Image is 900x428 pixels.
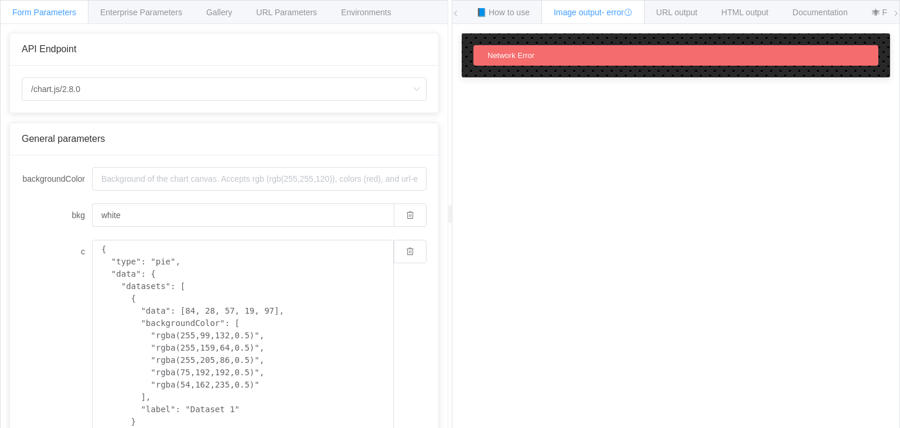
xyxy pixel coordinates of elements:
span: Environments [341,8,391,17]
label: c [22,240,92,263]
span: Image output [554,8,632,17]
input: Background of the chart canvas. Accepts rgb (rgb(255,255,120)), colors (red), and url-encoded hex... [92,167,427,191]
input: Select [22,77,427,101]
span: Enterprise Parameters [100,8,182,17]
span: General parameters [22,134,105,144]
span: HTML output [721,8,768,17]
span: URL Parameters [256,8,317,17]
span: 📘 How to use [476,8,530,17]
span: Network Error [487,51,534,60]
label: bkg [22,203,92,227]
label: backgroundColor [22,167,92,191]
input: Background of the chart canvas. Accepts rgb (rgb(255,255,120)), colors (red), and url-encoded hex... [92,203,394,227]
span: URL output [656,8,697,17]
span: Documentation [793,8,848,17]
span: API Endpoint [22,44,76,54]
span: - error [602,8,632,17]
span: Form Parameters [12,8,76,17]
span: Gallery [206,8,232,17]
